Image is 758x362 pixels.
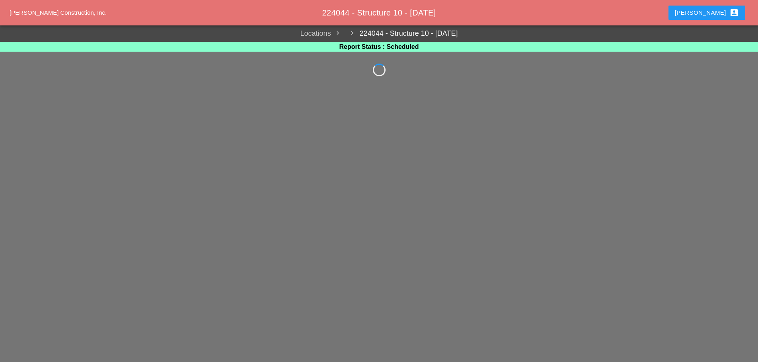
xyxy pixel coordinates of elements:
[729,8,739,17] i: account_box
[345,28,458,39] a: 224044 - Structure 10 - [DATE]
[300,28,331,39] a: Locations
[675,8,739,17] div: [PERSON_NAME]
[668,6,745,20] button: [PERSON_NAME]
[322,8,436,17] span: 224044 - Structure 10 - [DATE]
[10,9,107,16] a: [PERSON_NAME] Construction, Inc.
